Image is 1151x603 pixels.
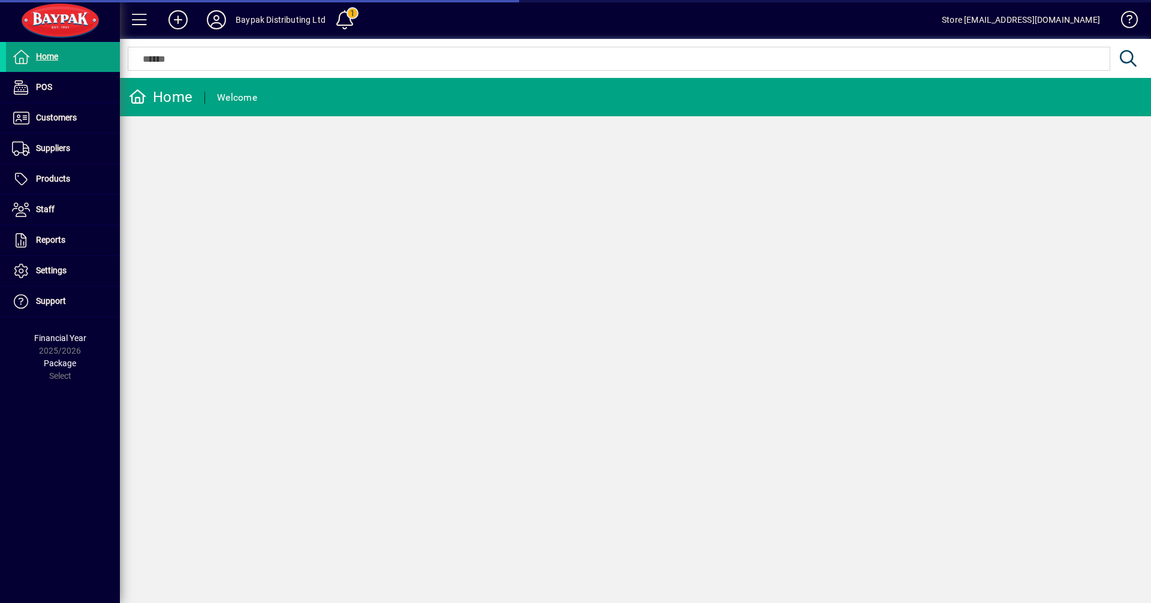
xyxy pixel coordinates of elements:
[159,9,197,31] button: Add
[36,266,67,275] span: Settings
[197,9,236,31] button: Profile
[129,88,192,107] div: Home
[36,204,55,214] span: Staff
[6,164,120,194] a: Products
[6,256,120,286] a: Settings
[36,82,52,92] span: POS
[1112,2,1136,41] a: Knowledge Base
[36,296,66,306] span: Support
[36,52,58,61] span: Home
[6,73,120,102] a: POS
[6,103,120,133] a: Customers
[36,143,70,153] span: Suppliers
[36,235,65,245] span: Reports
[6,225,120,255] a: Reports
[34,333,86,343] span: Financial Year
[6,287,120,316] a: Support
[36,174,70,183] span: Products
[217,88,257,107] div: Welcome
[6,134,120,164] a: Suppliers
[236,10,326,29] div: Baypak Distributing Ltd
[36,113,77,122] span: Customers
[6,195,120,225] a: Staff
[44,358,76,368] span: Package
[942,10,1100,29] div: Store [EMAIL_ADDRESS][DOMAIN_NAME]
